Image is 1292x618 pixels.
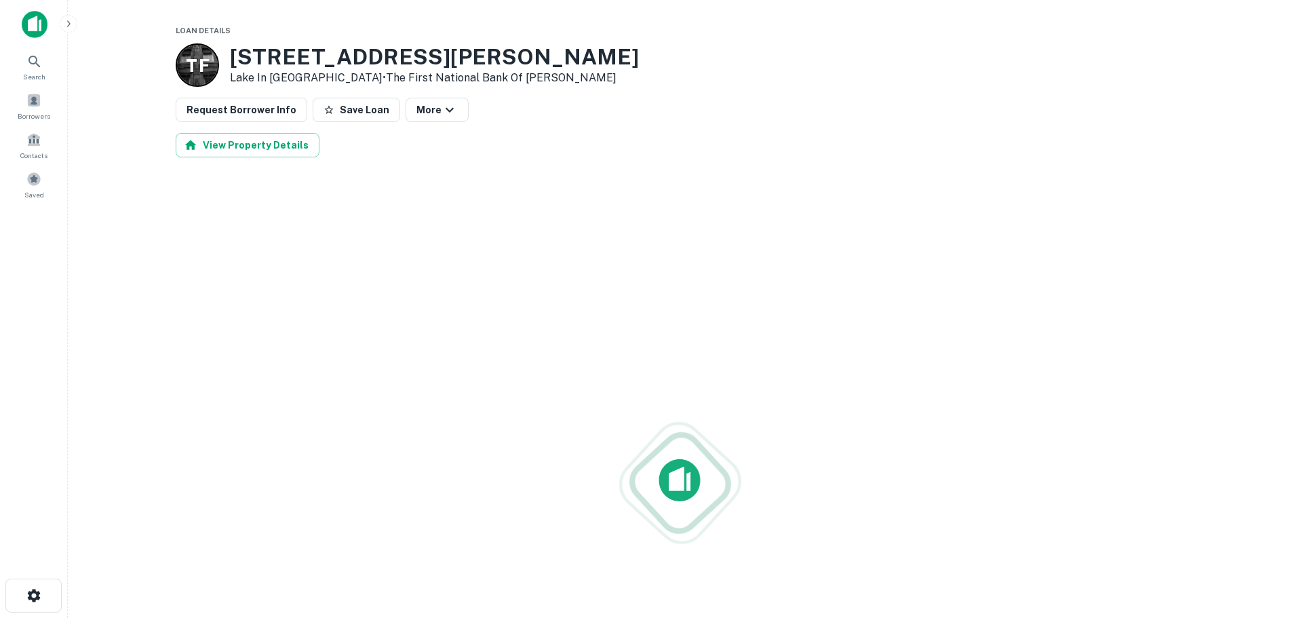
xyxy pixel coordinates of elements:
button: Save Loan [313,98,400,122]
span: Contacts [20,150,47,161]
a: Saved [4,166,64,203]
button: More [406,98,469,122]
button: View Property Details [176,133,319,157]
button: Request Borrower Info [176,98,307,122]
a: Borrowers [4,88,64,124]
a: Search [4,48,64,85]
a: T F [176,43,219,87]
a: Contacts [4,127,64,163]
span: Search [23,71,45,82]
p: Lake In [GEOGRAPHIC_DATA] • [230,70,639,86]
img: capitalize-icon.png [22,11,47,38]
p: T F [186,52,208,79]
span: Borrowers [18,111,50,121]
a: The First National Bank Of [PERSON_NAME] [386,71,616,84]
span: Loan Details [176,26,231,35]
h3: [STREET_ADDRESS][PERSON_NAME] [230,44,639,70]
span: Saved [24,189,44,200]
